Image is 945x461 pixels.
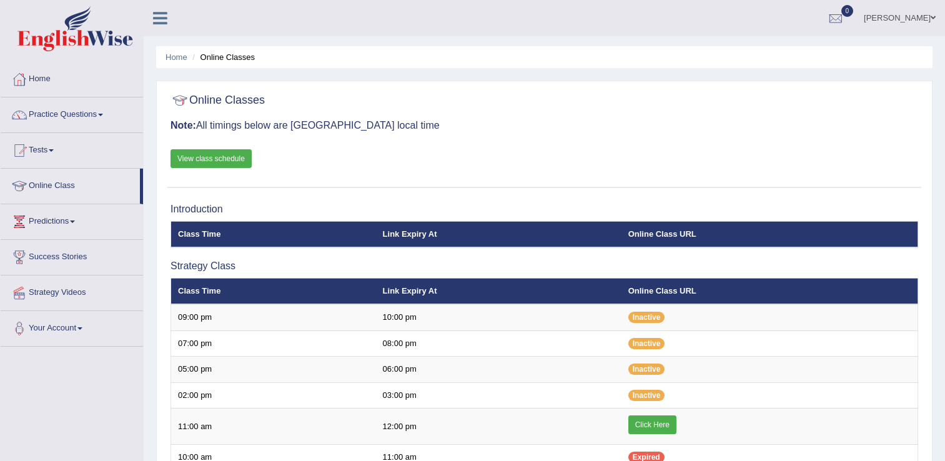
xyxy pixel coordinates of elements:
h3: Strategy Class [171,260,918,272]
span: Inactive [628,390,665,401]
b: Note: [171,120,196,131]
td: 02:00 pm [171,382,376,409]
a: Predictions [1,204,143,235]
a: Click Here [628,415,676,434]
a: Online Class [1,169,140,200]
th: Link Expiry At [376,221,621,247]
td: 11:00 am [171,409,376,445]
h3: Introduction [171,204,918,215]
td: 10:00 pm [376,304,621,330]
h2: Online Classes [171,91,265,110]
li: Online Classes [189,51,255,63]
a: Home [166,52,187,62]
th: Class Time [171,278,376,304]
span: Inactive [628,338,665,349]
td: 05:00 pm [171,357,376,383]
span: 0 [841,5,854,17]
td: 09:00 pm [171,304,376,330]
a: Tests [1,133,143,164]
td: 12:00 pm [376,409,621,445]
span: Inactive [628,312,665,323]
a: Practice Questions [1,97,143,129]
td: 07:00 pm [171,330,376,357]
th: Online Class URL [621,221,918,247]
td: 03:00 pm [376,382,621,409]
td: 06:00 pm [376,357,621,383]
h3: All timings below are [GEOGRAPHIC_DATA] local time [171,120,918,131]
th: Class Time [171,221,376,247]
td: 08:00 pm [376,330,621,357]
span: Inactive [628,364,665,375]
a: Your Account [1,311,143,342]
th: Link Expiry At [376,278,621,304]
a: View class schedule [171,149,252,168]
th: Online Class URL [621,278,918,304]
a: Strategy Videos [1,275,143,307]
a: Success Stories [1,240,143,271]
a: Home [1,62,143,93]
